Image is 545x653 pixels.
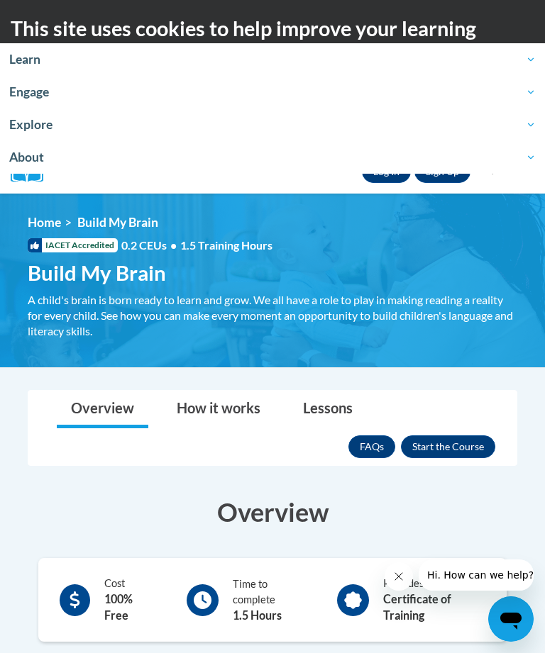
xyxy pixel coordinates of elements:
[9,51,536,68] span: Learn
[28,215,61,230] a: Home
[488,596,534,642] iframe: Button to launch messaging window
[9,84,536,101] span: Engage
[28,260,166,285] span: Build My Brain
[170,238,177,252] span: •
[57,391,148,428] a: Overview
[401,435,495,458] button: Enroll
[121,238,272,253] span: 0.2 CEUs
[233,576,305,624] div: Time to complete
[28,292,517,339] div: A child's brain is born ready to learn and grow. We all have a role to play in making reading a r...
[28,238,118,252] span: IACET Accredited
[233,608,282,622] b: 1.5 Hours
[77,215,158,230] span: Build My Brain
[104,576,155,624] div: Cost
[11,14,534,72] h2: This site uses cookies to help improve your learning experience.
[419,559,534,591] iframe: Message from company
[383,592,451,622] b: Certificate of Training
[289,391,367,428] a: Lessons
[163,391,275,428] a: How it works
[9,149,536,166] span: About
[348,435,395,458] a: FAQs
[180,238,272,252] span: 1.5 Training Hours
[104,592,133,622] b: 100% Free
[385,562,413,591] iframe: Close message
[499,150,534,194] div: Main menu
[9,116,536,133] span: Explore
[383,576,485,624] div: Provides a
[28,494,517,530] h3: Overview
